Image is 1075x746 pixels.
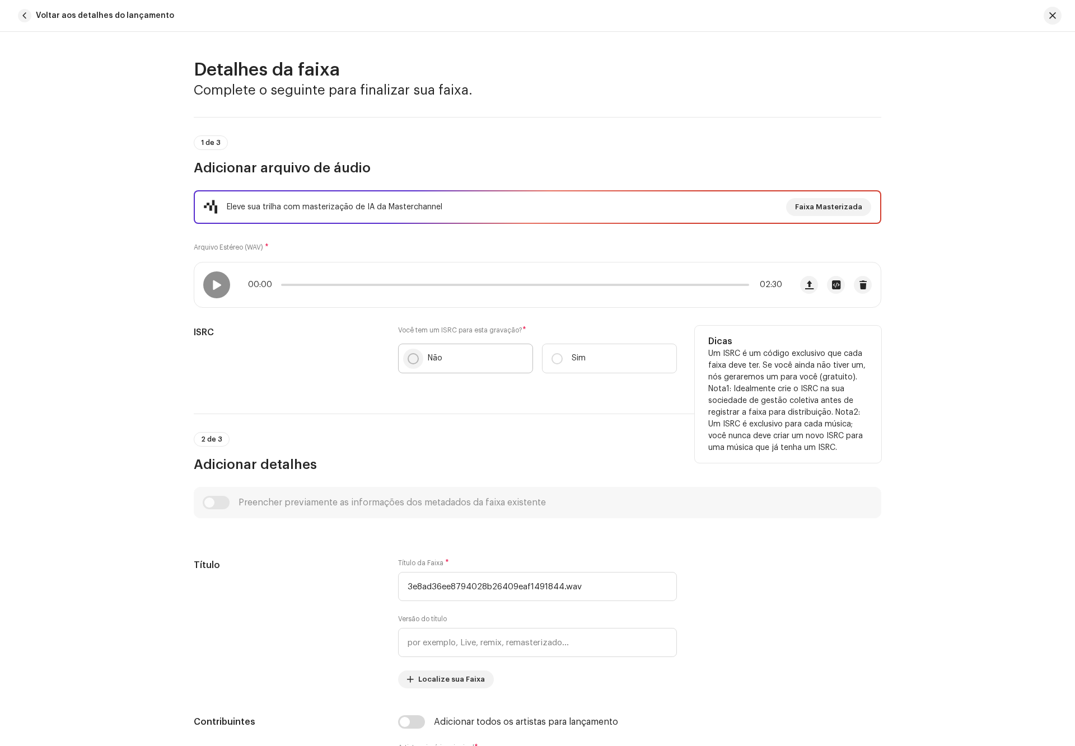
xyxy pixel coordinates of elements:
button: Faixa Masterizada [786,198,871,216]
h2: Detalhes da faixa [194,59,881,81]
span: 2 de 3 [201,436,222,443]
input: por exemplo, Live, remix, remasterizado... [398,628,677,657]
h5: ISRC [194,326,380,339]
span: 00:00 [248,280,277,289]
span: Faixa Masterizada [795,196,862,218]
h5: Título [194,559,380,572]
span: 02:30 [754,280,782,289]
h3: Adicionar detalhes [194,456,881,473]
h3: Complete o seguinte para finalizar sua faixa. [194,81,881,99]
h3: Adicionar arquivo de áudio [194,159,881,177]
small: Arquivo Estéreo (WAV) [194,244,263,251]
p: Sim [572,353,586,364]
p: Um ISRC é um código exclusivo que cada faixa deve ter. Se você ainda não tiver um, nós geraremos ... [708,348,868,454]
label: Versão do título [398,614,447,623]
div: Adicionar todos os artistas para lançamento [434,717,618,726]
label: Título da Faixa [398,559,449,567]
input: Insira o nome da faixa [398,572,677,601]
div: Eleve sua trilha com masterização de IA da Masterchannel [227,200,442,214]
label: Você tem um ISRC para esta gravação? [398,326,677,335]
span: Localize sua Faixa [418,668,485,691]
button: Localize sua Faixa [398,670,494,688]
h5: Contribuintes [194,715,380,729]
span: 1 de 3 [201,139,221,146]
p: Não [428,353,442,364]
h5: Dicas [708,335,868,348]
